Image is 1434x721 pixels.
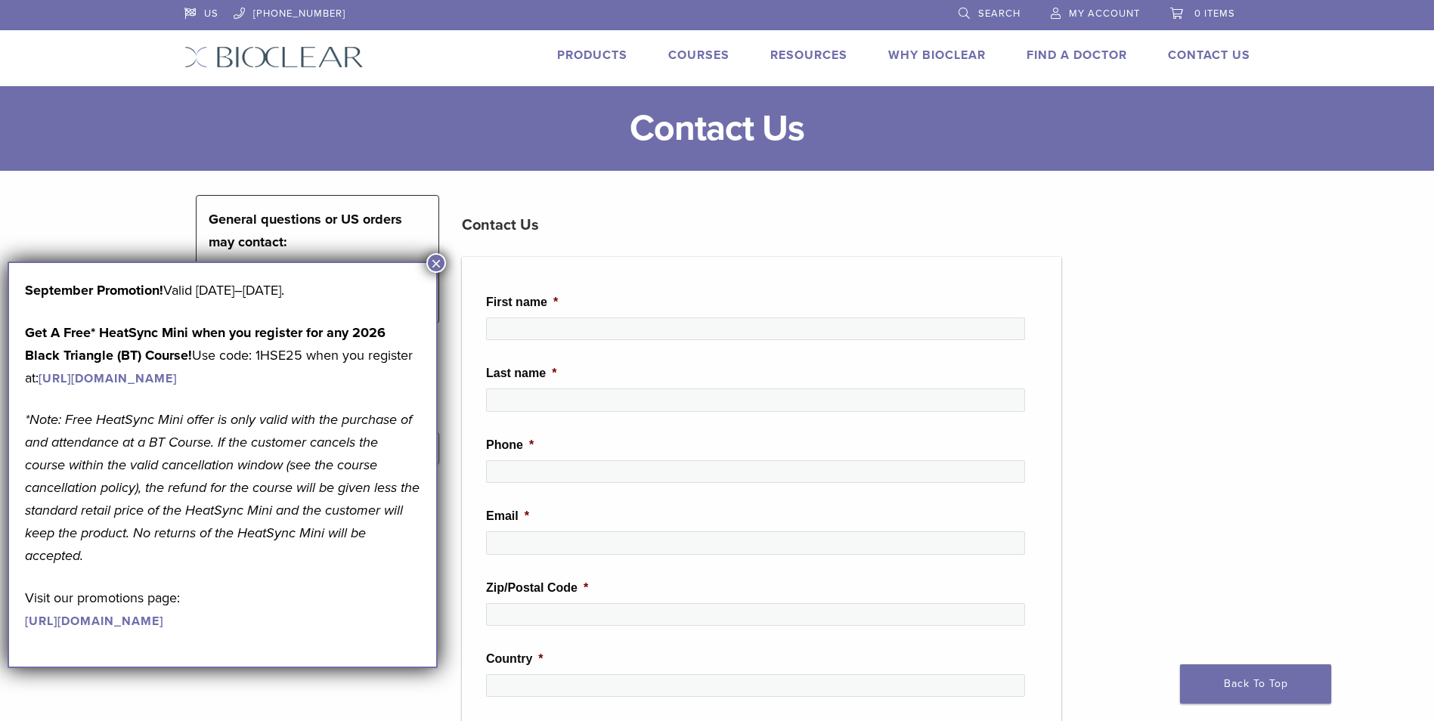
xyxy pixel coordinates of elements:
[184,46,364,68] img: Bioclear
[39,371,177,386] a: [URL][DOMAIN_NAME]
[486,438,534,453] label: Phone
[486,580,588,596] label: Zip/Postal Code
[668,48,729,63] a: Courses
[1180,664,1331,704] a: Back To Top
[25,282,163,299] b: September Promotion!
[25,586,420,632] p: Visit our promotions page:
[426,253,446,273] button: Close
[978,8,1021,20] span: Search
[486,509,529,525] label: Email
[209,211,402,250] strong: General questions or US orders may contact:
[1168,48,1250,63] a: Contact Us
[770,48,847,63] a: Resources
[25,279,420,302] p: Valid [DATE]–[DATE].
[486,366,556,382] label: Last name
[462,207,1061,243] h3: Contact Us
[557,48,627,63] a: Products
[888,48,986,63] a: Why Bioclear
[486,295,558,311] label: First name
[486,651,544,667] label: Country
[25,411,420,564] em: *Note: Free HeatSync Mini offer is only valid with the purchase of and attendance at a BT Course....
[25,321,420,389] p: Use code: 1HSE25 when you register at:
[1069,8,1140,20] span: My Account
[1194,8,1235,20] span: 0 items
[1027,48,1127,63] a: Find A Doctor
[25,614,163,629] a: [URL][DOMAIN_NAME]
[25,324,386,364] strong: Get A Free* HeatSync Mini when you register for any 2026 Black Triangle (BT) Course!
